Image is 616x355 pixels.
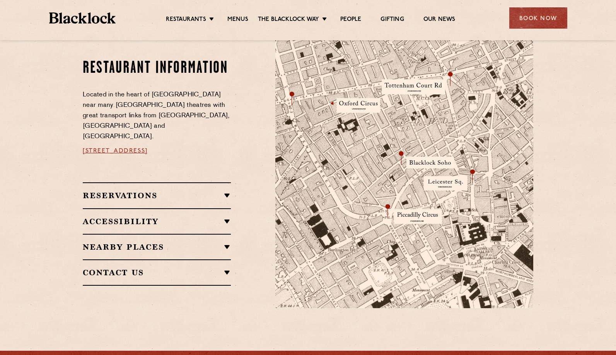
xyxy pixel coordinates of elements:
[423,16,456,24] a: Our News
[509,7,567,29] div: Book Now
[83,59,231,78] h2: Restaurant information
[166,16,206,24] a: Restaurants
[227,16,248,24] a: Menus
[83,148,148,154] a: [STREET_ADDRESS]
[83,268,231,277] h2: Contact Us
[450,236,558,309] img: svg%3E
[258,16,319,24] a: The Blacklock Way
[49,12,116,24] img: BL_Textured_Logo-footer-cropped.svg
[340,16,361,24] a: People
[83,217,231,226] h2: Accessibility
[83,191,231,200] h2: Reservations
[381,16,404,24] a: Gifting
[83,90,231,142] p: Located in the heart of [GEOGRAPHIC_DATA] near many [GEOGRAPHIC_DATA] theatres with great transpo...
[83,242,231,252] h2: Nearby Places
